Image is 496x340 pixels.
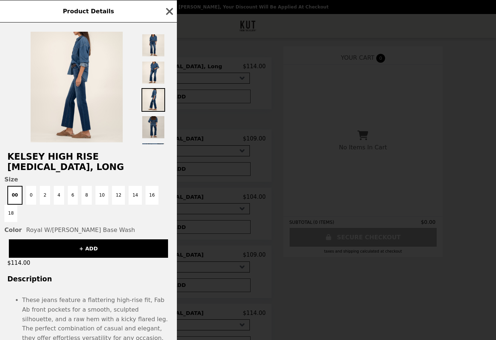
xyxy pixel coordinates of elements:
button: 18 [4,205,17,222]
span: Product Details [63,8,114,15]
button: 8 [81,186,92,205]
button: + ADD [9,239,168,258]
button: 10 [95,186,108,205]
button: 0 [26,186,36,205]
button: 12 [112,186,125,205]
img: Thumbnail 2 [142,61,165,84]
img: Thumbnail 1 [142,34,165,57]
button: 16 [146,186,158,205]
span: Size [4,176,172,183]
div: Royal W/[PERSON_NAME] Base Wash [4,226,172,233]
button: 00 [7,186,22,205]
button: 2 [40,186,50,205]
img: Thumbnail 4 [142,115,165,139]
img: 00 / Royal W/Dk Stone Base Wash [31,32,123,142]
button: 4 [54,186,64,205]
button: 14 [129,186,142,205]
img: Thumbnail 3 [142,88,165,112]
img: Thumbnail 5 [142,143,165,166]
button: 6 [68,186,78,205]
span: Color [4,226,22,233]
